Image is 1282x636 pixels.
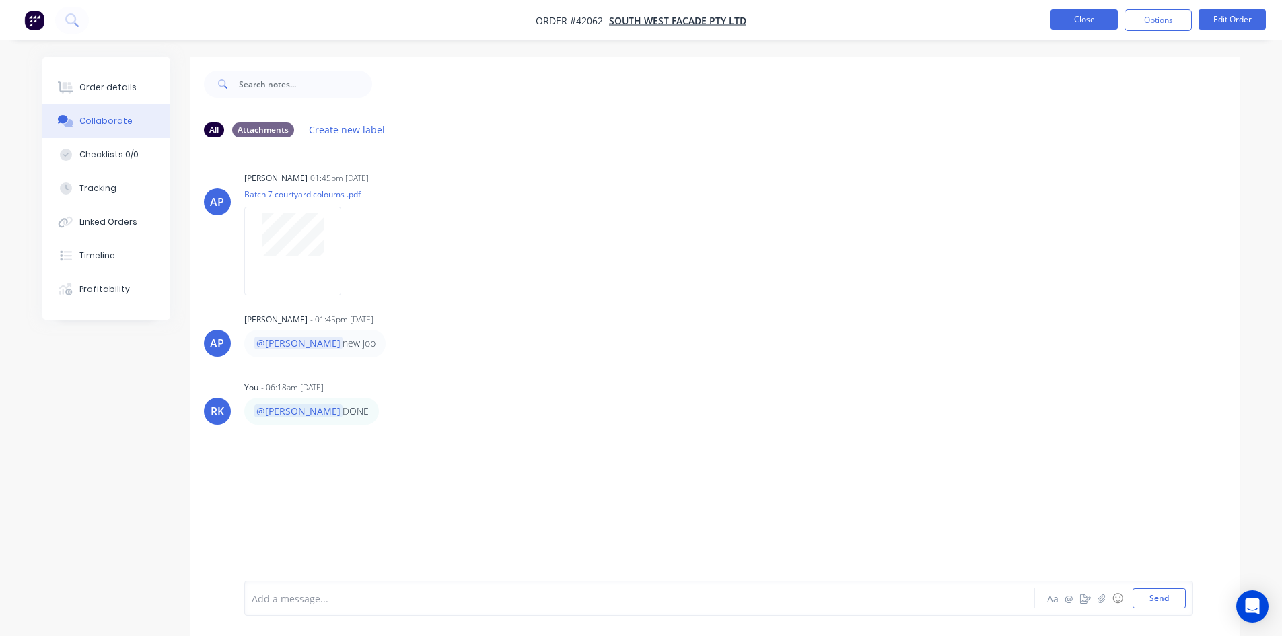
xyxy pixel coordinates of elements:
[254,404,343,417] span: @[PERSON_NAME]
[79,216,137,228] div: Linked Orders
[42,205,170,239] button: Linked Orders
[210,335,224,351] div: AP
[79,115,133,127] div: Collaborate
[1050,9,1118,30] button: Close
[79,81,137,94] div: Order details
[210,194,224,210] div: AP
[1045,590,1061,606] button: Aa
[1133,588,1186,608] button: Send
[42,104,170,138] button: Collaborate
[211,403,224,419] div: RK
[232,122,294,137] div: Attachments
[79,149,139,161] div: Checklists 0/0
[42,172,170,205] button: Tracking
[244,172,308,184] div: [PERSON_NAME]
[79,182,116,195] div: Tracking
[42,71,170,104] button: Order details
[42,239,170,273] button: Timeline
[239,71,372,98] input: Search notes...
[302,120,392,139] button: Create new label
[79,283,130,295] div: Profitability
[79,250,115,262] div: Timeline
[254,337,376,350] p: new job
[1125,9,1192,31] button: Options
[1061,590,1077,606] button: @
[254,337,343,349] span: @[PERSON_NAME]
[1199,9,1266,30] button: Edit Order
[609,14,746,27] a: South West Facade Pty Ltd
[1236,590,1269,623] div: Open Intercom Messenger
[1110,590,1126,606] button: ☺
[261,382,324,394] div: - 06:18am [DATE]
[42,138,170,172] button: Checklists 0/0
[244,382,258,394] div: You
[204,122,224,137] div: All
[254,404,369,418] p: DONE
[42,273,170,306] button: Profitability
[310,172,369,184] div: 01:45pm [DATE]
[536,14,609,27] span: Order #42062 -
[24,10,44,30] img: Factory
[244,314,308,326] div: [PERSON_NAME]
[244,188,361,200] p: Batch 7 courtyard coloums .pdf
[310,314,373,326] div: - 01:45pm [DATE]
